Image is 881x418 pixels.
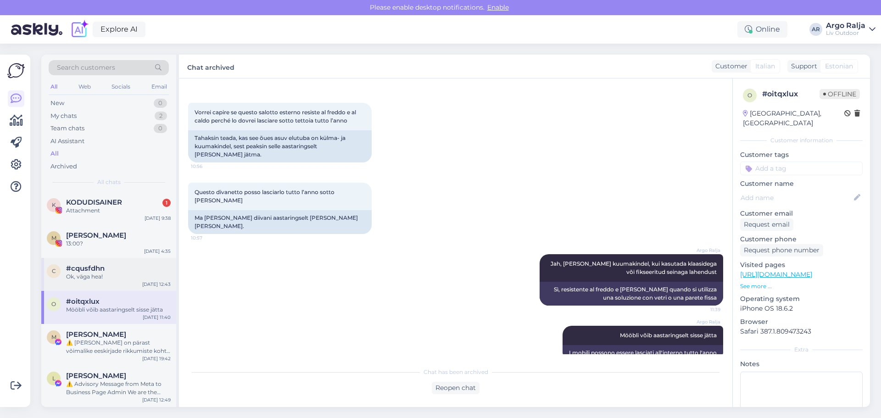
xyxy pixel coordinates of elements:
div: New [50,99,64,108]
div: All [50,149,59,158]
div: 1 [162,199,171,207]
div: Email [150,81,169,93]
div: Liv Outdoor [826,29,865,37]
span: Search customers [57,63,115,72]
span: Liz Armstrong [66,372,126,380]
p: Customer name [740,179,863,189]
p: Notes [740,359,863,369]
div: Online [737,21,787,38]
div: 2 [155,111,167,121]
a: Explore AI [93,22,145,37]
span: Questo divanetto posso lasciarlo tutto l’anno sotto [PERSON_NAME] [195,189,336,204]
span: 10:56 [191,163,225,170]
span: Argo Ralja [686,247,720,254]
div: ⚠️ Advisory Message from Meta to Business Page Admin We are the Meta Community Care Division. Fol... [66,380,171,396]
label: Chat archived [187,60,234,72]
p: Visited pages [740,260,863,270]
div: Archived [50,162,77,171]
span: Enable [485,3,512,11]
div: I mobili possono essere lasciati all'interno tutto l'anno [563,345,723,361]
p: Customer tags [740,150,863,160]
span: Italian [755,61,775,71]
span: Mööbli võib aastaringselt sisse jätta [620,332,717,339]
div: Attachment [66,206,171,215]
span: K [52,201,56,208]
span: o [747,92,752,99]
div: [DATE] 19:42 [142,355,171,362]
div: Team chats [50,124,84,133]
div: # oitqxlux [762,89,820,100]
span: KODUDISAINER [66,198,122,206]
span: Argo Ralja [686,318,720,325]
span: #oitqxlux [66,297,100,306]
p: See more ... [740,282,863,290]
div: Mööbli võib aastaringselt sisse jätta [66,306,171,314]
p: Customer email [740,209,863,218]
div: Ma [PERSON_NAME] diivani aastaringselt [PERSON_NAME] [PERSON_NAME]. [188,210,372,234]
p: Operating system [740,294,863,304]
div: Customer [712,61,747,71]
div: Extra [740,346,863,354]
span: M [51,234,56,241]
div: Customer information [740,136,863,145]
img: explore-ai [70,20,89,39]
div: Web [77,81,93,93]
span: c [52,268,56,274]
div: 0 [154,99,167,108]
span: 10:57 [191,234,225,241]
span: M [51,334,56,340]
div: [DATE] 12:43 [142,281,171,288]
span: L [52,375,56,382]
div: [GEOGRAPHIC_DATA], [GEOGRAPHIC_DATA] [743,109,844,128]
span: Maribel Lopez [66,231,126,240]
div: Reopen chat [432,382,480,394]
div: Tahaksin teada, kas see õues asuv elutuba on külma- ja kuumakindel, sest peaksin selle aastarings... [188,130,372,162]
input: Add name [741,193,852,203]
div: Socials [110,81,132,93]
img: Askly Logo [7,62,25,79]
div: AR [809,23,822,36]
div: [DATE] 9:38 [145,215,171,222]
a: Argo RaljaLiv Outdoor [826,22,875,37]
a: [URL][DOMAIN_NAME] [740,270,812,279]
input: Add a tag [740,162,863,175]
div: All [49,81,59,93]
span: Chat has been archived [424,368,488,376]
span: Estonian [825,61,853,71]
div: ⚠️ [PERSON_NAME] on pärast võimalike eeskirjade rikkumiste kohta käivat teavitust lisatud ajutist... [66,339,171,355]
span: o [51,301,56,307]
p: iPhone OS 18.6.2 [740,304,863,313]
p: Browser [740,317,863,327]
div: My chats [50,111,77,121]
span: Offline [820,89,860,99]
div: 13:00? [66,240,171,248]
div: Ok, väga hea! [66,273,171,281]
span: Massimo Poggiali [66,330,126,339]
span: #cqusfdhn [66,264,105,273]
div: AI Assistant [50,137,84,146]
div: 0 [154,124,167,133]
span: 11:39 [686,306,720,313]
div: [DATE] 12:49 [142,396,171,403]
p: Safari 387.1.809473243 [740,327,863,336]
p: Customer phone [740,234,863,244]
div: [DATE] 11:40 [143,314,171,321]
div: Request phone number [740,244,823,256]
div: Sì, resistente al freddo e [PERSON_NAME] quando si utilizza una soluzione con vetri o una parete ... [540,282,723,306]
span: Vorrei capire se questo salotto esterno resiste al freddo e al caldo perché lo dovrei lasciare so... [195,109,357,124]
span: All chats [97,178,121,186]
div: Argo Ralja [826,22,865,29]
div: Support [787,61,817,71]
span: Jah, [PERSON_NAME] kuumakindel, kui kasutada klaasidega või fikseeritud seinaga lahendust [551,260,718,275]
div: [DATE] 4:35 [144,248,171,255]
div: Request email [740,218,793,231]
